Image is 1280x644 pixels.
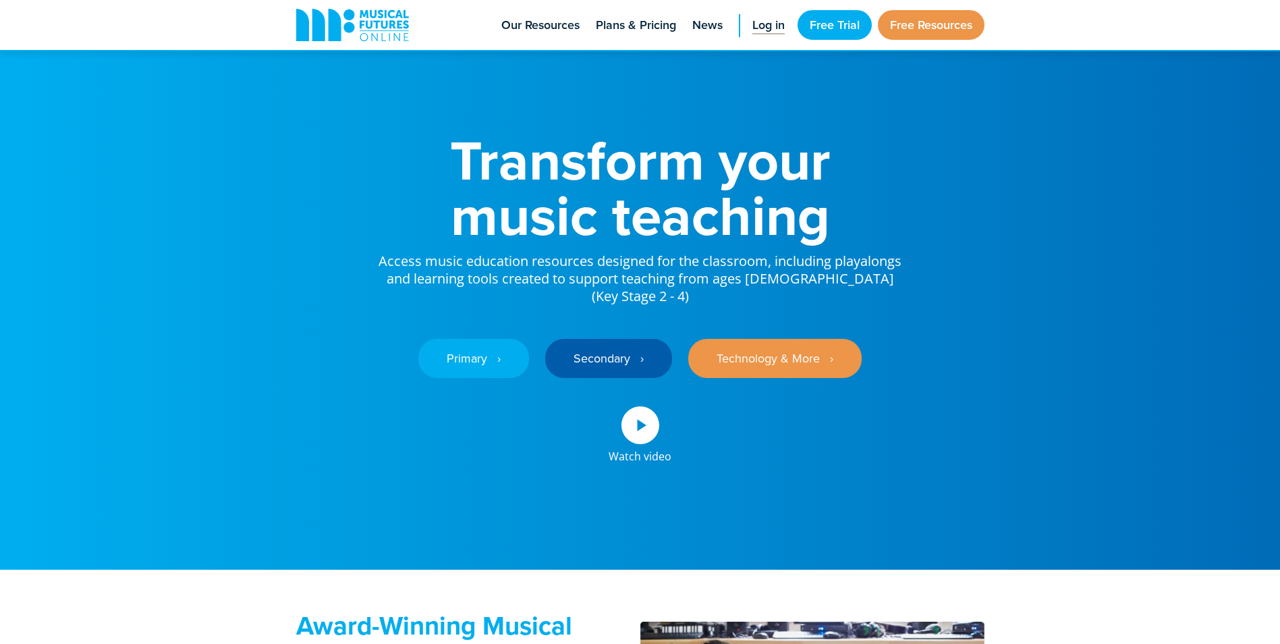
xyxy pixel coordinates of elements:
span: Our Resources [501,16,580,34]
div: Watch video [609,444,671,462]
a: Free Trial [798,10,872,40]
h1: Transform your music teaching [377,132,903,243]
span: Plans & Pricing [596,16,676,34]
a: Free Resources [878,10,984,40]
a: Secondary ‎‏‏‎ ‎ › [545,339,672,378]
span: News [692,16,723,34]
a: Technology & More ‎‏‏‎ ‎ › [688,339,862,378]
p: Access music education resources designed for the classroom, including playalongs and learning to... [377,243,903,305]
a: Primary ‎‏‏‎ ‎ › [418,339,529,378]
span: Log in [752,16,785,34]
